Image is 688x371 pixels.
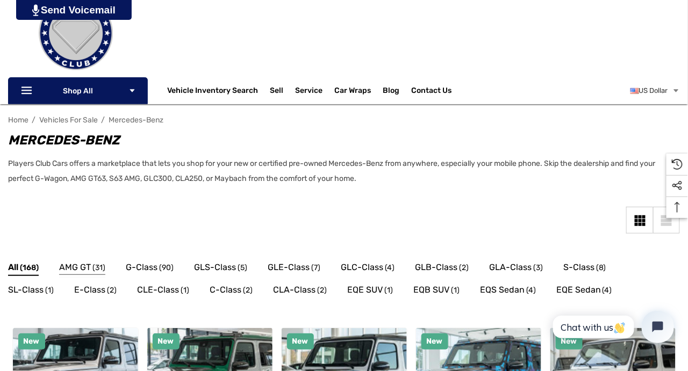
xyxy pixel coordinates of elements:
[8,283,44,297] span: SL-Class
[137,283,179,297] span: CLE-Class
[383,86,399,98] a: Blog
[480,283,536,300] a: Button Go To Sub Category EQS Sedan
[59,260,105,278] a: Button Go To Sub Category AMG GT
[243,283,253,297] span: (2)
[526,283,536,297] span: (4)
[92,261,105,275] span: (31)
[413,283,449,297] span: EQB SUV
[347,283,393,300] a: Button Go To Sub Category EQE SUV
[334,80,383,101] a: Car Wraps
[270,86,283,98] span: Sell
[8,260,18,274] span: All
[311,261,320,275] span: (7)
[385,261,395,275] span: (4)
[268,260,320,278] a: Button Go To Sub Category GLE-Class
[653,207,680,234] a: List View
[8,77,148,104] p: Shop All
[126,260,174,278] a: Button Go To Sub Category G-Class
[384,283,393,297] span: (1)
[273,283,327,300] a: Button Go To Sub Category CLA-Class
[541,302,683,352] iframe: Tidio Chat
[427,337,443,346] span: New
[295,86,322,98] a: Service
[109,115,163,125] a: Mercedes-Benz
[59,260,91,274] span: AMG GT
[8,156,669,186] p: Players Club Cars offers a marketplace that lets you shop for your new or certified pre-owned Mer...
[317,283,327,297] span: (2)
[194,260,247,278] a: Button Go To Sub Category GLS-Class
[24,337,40,346] span: New
[451,283,460,297] span: (1)
[533,261,543,275] span: (3)
[137,283,189,300] a: Button Go To Sub Category CLE-Class
[413,283,460,300] a: Button Go To Sub Category EQB SUV
[411,86,451,98] a: Contact Us
[158,337,174,346] span: New
[20,85,36,97] svg: Icon Line
[273,283,316,297] span: CLA-Class
[32,4,39,16] img: PjwhLS0gR2VuZXJhdG9yOiBHcmF2aXQuaW8gLS0+PHN2ZyB4bWxucz0iaHR0cDovL3d3dy53My5vcmcvMjAwMC9zdmciIHhtb...
[415,260,457,274] span: GLB-Class
[45,283,54,297] span: (1)
[126,260,157,274] span: G-Class
[74,283,105,297] span: E-Class
[8,115,28,125] a: Home
[341,260,383,274] span: GLC-Class
[672,180,683,191] svg: Social Media
[107,283,117,297] span: (2)
[334,86,371,98] span: Car Wraps
[268,260,310,274] span: GLE-Class
[347,283,383,297] span: EQE SUV
[39,115,98,125] a: Vehicles For Sale
[210,283,253,300] a: Button Go To Sub Category C-Class
[672,159,683,170] svg: Recently Viewed
[596,261,606,275] span: (8)
[415,260,469,278] a: Button Go To Sub Category GLB-Class
[128,87,136,94] svg: Icon Arrow Down
[292,337,309,346] span: New
[8,130,669,150] h1: Mercedes-Benz
[181,283,189,297] span: (1)
[563,260,606,278] a: Button Go To Sub Category S-Class
[556,283,601,297] span: EQE Sedan
[626,207,653,234] a: Grid View
[630,80,680,101] a: USD
[563,260,594,274] span: S-Class
[238,261,247,275] span: (5)
[489,260,532,274] span: GLA-Class
[74,283,117,300] a: Button Go To Sub Category E-Class
[341,260,395,278] a: Button Go To Sub Category GLC-Class
[20,261,39,275] span: (168)
[159,261,174,275] span: (90)
[603,283,612,297] span: (4)
[489,260,543,278] a: Button Go To Sub Category GLA-Class
[8,283,54,300] a: Button Go To Sub Category SL-Class
[8,111,680,129] nav: Breadcrumb
[666,202,688,213] svg: Top
[167,86,258,98] a: Vehicle Inventory Search
[194,260,236,274] span: GLS-Class
[556,283,612,300] a: Button Go To Sub Category EQE Sedan
[480,283,525,297] span: EQS Sedan
[270,80,295,101] a: Sell
[459,261,469,275] span: (2)
[210,283,241,297] span: C-Class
